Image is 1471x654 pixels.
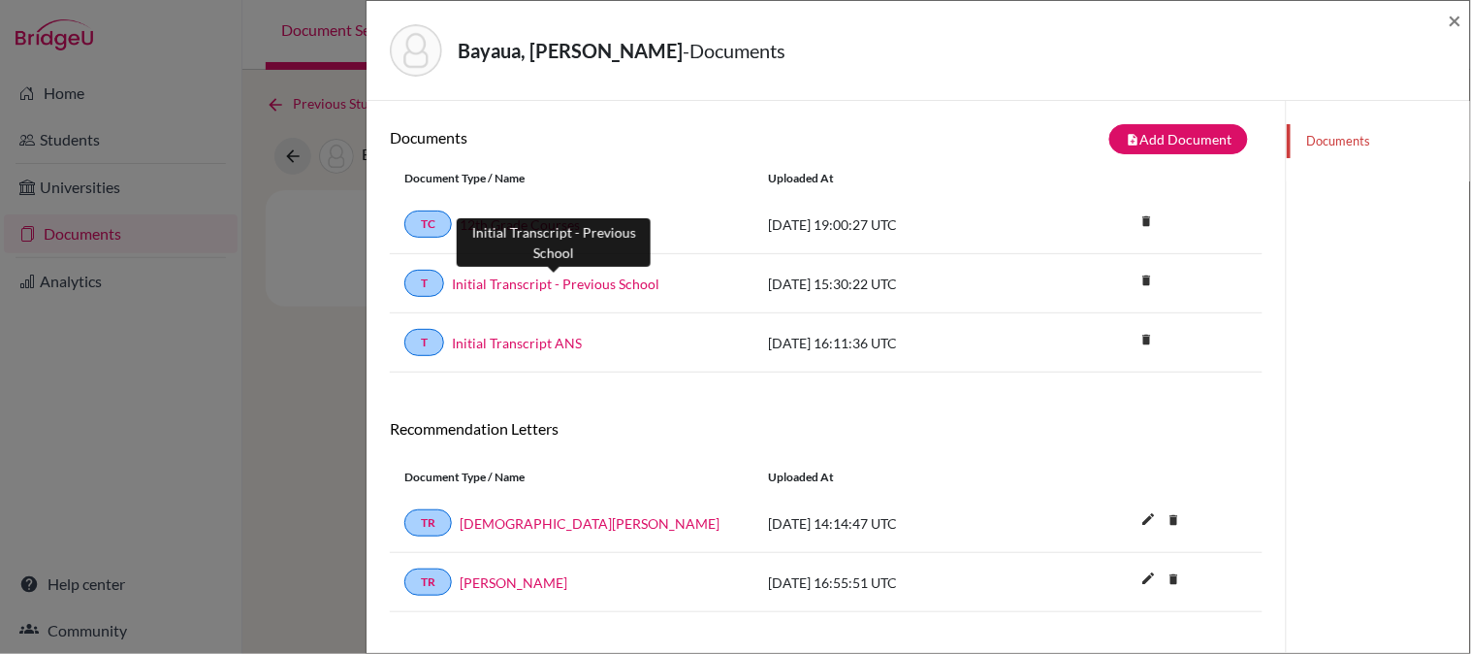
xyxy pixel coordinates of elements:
h6: Recommendation Letters [390,419,1263,438]
a: delete [1159,508,1188,535]
a: delete [1132,269,1161,295]
a: [DEMOGRAPHIC_DATA][PERSON_NAME] [460,513,720,534]
a: delete [1159,568,1188,594]
button: edit [1132,507,1165,536]
button: Close [1449,9,1462,32]
div: Initial Transcript - Previous School [457,218,651,267]
i: note_add [1126,133,1139,147]
button: note_addAdd Document [1109,124,1248,154]
h6: Documents [390,128,826,147]
i: delete [1132,325,1161,354]
a: TC [404,211,452,238]
a: T [404,270,444,297]
div: [DATE] 15:30:22 UTC [753,274,1044,294]
a: delete [1132,328,1161,354]
i: delete [1132,266,1161,295]
a: delete [1132,210,1161,236]
a: Documents [1287,124,1470,158]
a: Initial Transcript ANS [452,333,582,353]
i: edit [1133,563,1164,594]
a: Initial Transcript - Previous School [452,274,659,294]
span: × [1449,6,1462,34]
button: edit [1132,566,1165,595]
a: TR [404,509,452,537]
span: [DATE] 14:14:47 UTC [768,515,897,532]
a: TR [404,569,452,596]
i: delete [1132,207,1161,236]
div: [DATE] 16:11:36 UTC [753,333,1044,353]
i: edit [1133,504,1164,535]
strong: Bayaua, [PERSON_NAME] [458,39,683,62]
div: [DATE] 19:00:27 UTC [753,214,1044,235]
a: [PERSON_NAME] [460,572,567,593]
div: Document Type / Name [390,469,753,486]
i: delete [1159,506,1188,535]
span: - Documents [683,39,785,62]
div: Document Type / Name [390,170,753,187]
div: Uploaded at [753,170,1044,187]
a: T [404,329,444,356]
div: Uploaded at [753,469,1044,486]
i: delete [1159,565,1188,594]
span: [DATE] 16:55:51 UTC [768,574,897,591]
